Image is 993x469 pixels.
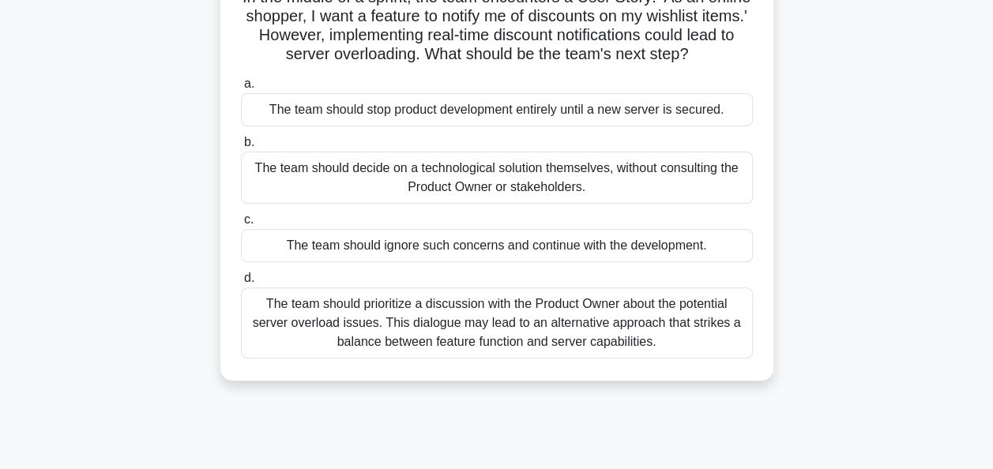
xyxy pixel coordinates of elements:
[244,212,254,226] span: c.
[244,271,254,284] span: d.
[241,152,753,204] div: The team should decide on a technological solution themselves, without consulting the Product Own...
[244,135,254,148] span: b.
[241,93,753,126] div: The team should stop product development entirely until a new server is secured.
[241,287,753,358] div: The team should prioritize a discussion with the Product Owner about the potential server overloa...
[241,229,753,262] div: The team should ignore such concerns and continue with the development.
[244,77,254,90] span: a.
